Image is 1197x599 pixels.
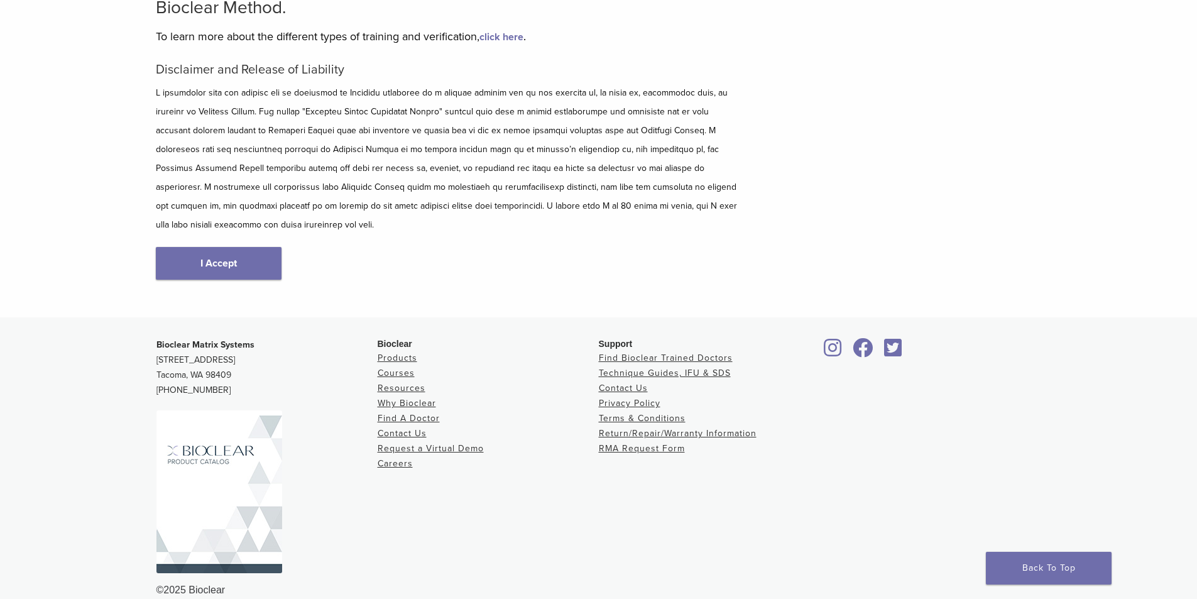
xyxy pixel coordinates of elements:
p: L ipsumdolor sita con adipisc eli se doeiusmod te Incididu utlaboree do m aliquae adminim ven qu ... [156,84,740,234]
h5: Disclaimer and Release of Liability [156,62,740,77]
strong: Bioclear Matrix Systems [156,339,254,350]
a: Back To Top [986,552,1112,585]
a: Contact Us [378,428,427,439]
p: To learn more about the different types of training and verification, . [156,27,740,46]
a: Bioclear [849,346,878,358]
a: Resources [378,383,425,393]
span: Bioclear [378,339,412,349]
a: Technique Guides, IFU & SDS [599,368,731,378]
a: Contact Us [599,383,648,393]
a: Products [378,353,417,363]
a: Why Bioclear [378,398,436,409]
a: Return/Repair/Warranty Information [599,428,757,439]
a: Find A Doctor [378,413,440,424]
p: [STREET_ADDRESS] Tacoma, WA 98409 [PHONE_NUMBER] [156,338,378,398]
a: Bioclear [820,346,846,358]
a: Bioclear [880,346,907,358]
a: Privacy Policy [599,398,660,409]
a: Find Bioclear Trained Doctors [599,353,733,363]
a: Terms & Conditions [599,413,686,424]
a: Courses [378,368,415,378]
a: Careers [378,458,413,469]
a: click here [479,31,523,43]
span: Support [599,339,633,349]
a: RMA Request Form [599,443,685,454]
div: ©2025 Bioclear [156,583,1041,598]
a: I Accept [156,247,281,280]
img: Bioclear [156,410,282,573]
a: Request a Virtual Demo [378,443,484,454]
